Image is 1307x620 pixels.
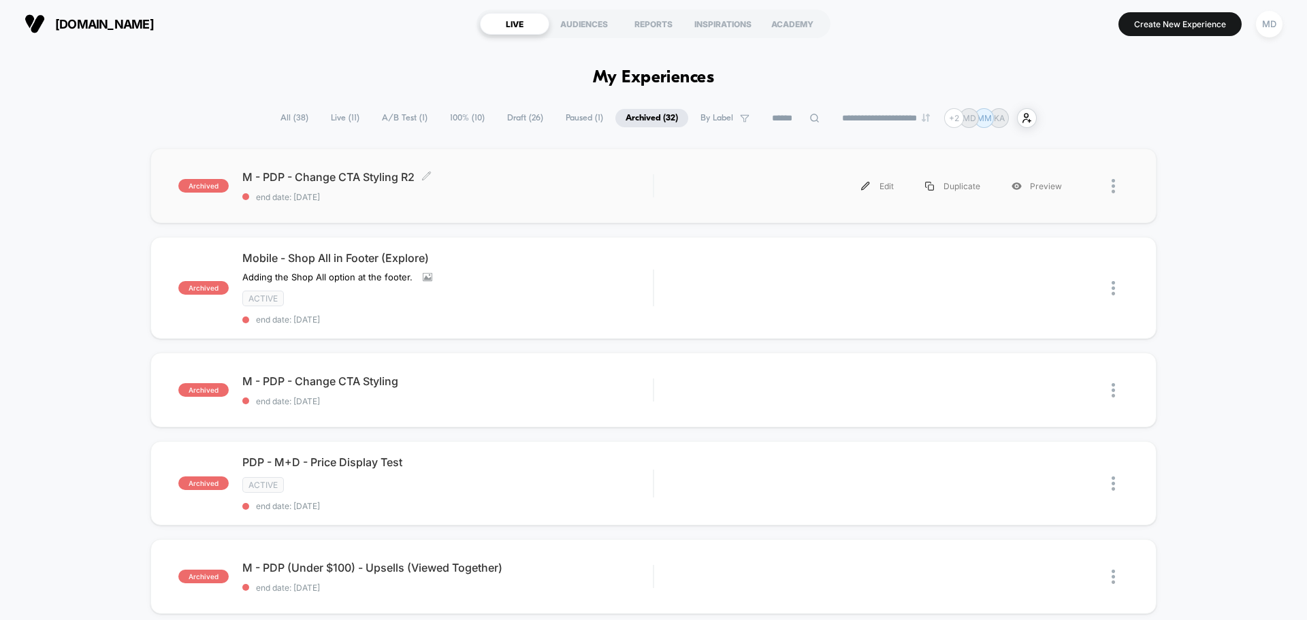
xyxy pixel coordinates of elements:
img: Visually logo [25,14,45,34]
span: ACTIVE [242,291,284,306]
span: A/B Test ( 1 ) [372,109,438,127]
img: end [922,114,930,122]
span: end date: [DATE] [242,583,653,593]
span: Live ( 11 ) [321,109,370,127]
img: menu [861,182,870,191]
span: Draft ( 26 ) [497,109,553,127]
p: KA [994,113,1005,123]
span: 100% ( 10 ) [440,109,495,127]
span: archived [178,179,229,193]
div: Edit [845,171,909,201]
span: Adding the Shop All option at the footer. [242,272,413,282]
div: ACADEMY [758,13,827,35]
button: [DOMAIN_NAME] [20,13,158,35]
div: + 2 [944,108,964,128]
span: [DOMAIN_NAME] [55,17,154,31]
span: archived [178,570,229,583]
div: MD [1256,11,1282,37]
span: M - PDP - Change CTA Styling R2 [242,170,653,184]
span: ACTIVE [242,477,284,493]
h1: My Experiences [593,68,715,88]
p: MM [977,113,992,123]
img: close [1112,570,1115,584]
div: Duplicate [909,171,996,201]
button: Create New Experience [1118,12,1242,36]
span: end date: [DATE] [242,314,653,325]
img: close [1112,383,1115,397]
span: end date: [DATE] [242,192,653,202]
span: M - PDP - Change CTA Styling [242,374,653,388]
div: INSPIRATIONS [688,13,758,35]
span: end date: [DATE] [242,396,653,406]
span: archived [178,476,229,490]
p: MD [963,113,976,123]
img: close [1112,476,1115,491]
img: close [1112,281,1115,295]
div: Preview [996,171,1078,201]
span: end date: [DATE] [242,501,653,511]
span: All ( 38 ) [270,109,319,127]
span: Paused ( 1 ) [555,109,613,127]
div: LIVE [480,13,549,35]
img: menu [925,182,934,191]
button: MD [1252,10,1287,38]
span: archived [178,383,229,397]
span: Mobile - Shop All in Footer (Explore) [242,251,653,265]
span: M - PDP (Under $100) - Upsells (Viewed Together) [242,561,653,574]
span: Archived ( 32 ) [615,109,688,127]
div: AUDIENCES [549,13,619,35]
img: close [1112,179,1115,193]
span: By Label [700,113,733,123]
span: PDP - M+D - Price Display Test [242,455,653,469]
div: REPORTS [619,13,688,35]
span: archived [178,281,229,295]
